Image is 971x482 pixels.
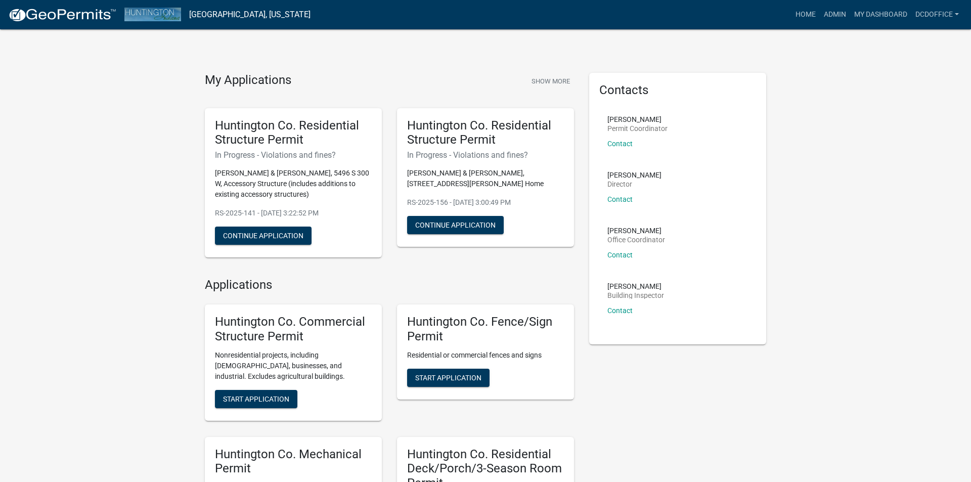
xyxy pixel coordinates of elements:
p: Director [607,181,661,188]
span: Start Application [415,373,481,381]
p: [PERSON_NAME] & [PERSON_NAME], 5496 S 300 W, Accessory Structure (includes additions to existing ... [215,168,372,200]
a: Contact [607,195,633,203]
p: Permit Coordinator [607,125,668,132]
p: [PERSON_NAME] [607,227,665,234]
a: Contact [607,140,633,148]
h4: Applications [205,278,574,292]
p: Nonresidential projects, including [DEMOGRAPHIC_DATA], businesses, and industrial. Excludes agric... [215,350,372,382]
p: Office Coordinator [607,236,665,243]
a: Contact [607,306,633,315]
button: Show More [527,73,574,90]
h6: In Progress - Violations and fines? [407,150,564,160]
span: Start Application [223,395,289,403]
h5: Huntington Co. Residential Structure Permit [407,118,564,148]
img: Huntington County, Indiana [124,8,181,21]
a: My Dashboard [850,5,911,24]
p: RS-2025-156 - [DATE] 3:00:49 PM [407,197,564,208]
a: Home [791,5,820,24]
p: RS-2025-141 - [DATE] 3:22:52 PM [215,208,372,218]
p: [PERSON_NAME] & [PERSON_NAME], [STREET_ADDRESS][PERSON_NAME] Home [407,168,564,189]
a: Contact [607,251,633,259]
button: Continue Application [215,227,312,245]
p: [PERSON_NAME] [607,283,664,290]
h5: Contacts [599,83,756,98]
p: [PERSON_NAME] [607,116,668,123]
p: Residential or commercial fences and signs [407,350,564,361]
p: [PERSON_NAME] [607,171,661,179]
button: Continue Application [407,216,504,234]
a: [GEOGRAPHIC_DATA], [US_STATE] [189,6,311,23]
h5: Huntington Co. Residential Structure Permit [215,118,372,148]
h5: Huntington Co. Fence/Sign Permit [407,315,564,344]
h5: Huntington Co. Commercial Structure Permit [215,315,372,344]
h6: In Progress - Violations and fines? [215,150,372,160]
a: Admin [820,5,850,24]
h4: My Applications [205,73,291,88]
button: Start Application [215,390,297,408]
button: Start Application [407,369,490,387]
a: DCDOffice [911,5,963,24]
h5: Huntington Co. Mechanical Permit [215,447,372,476]
p: Building Inspector [607,292,664,299]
